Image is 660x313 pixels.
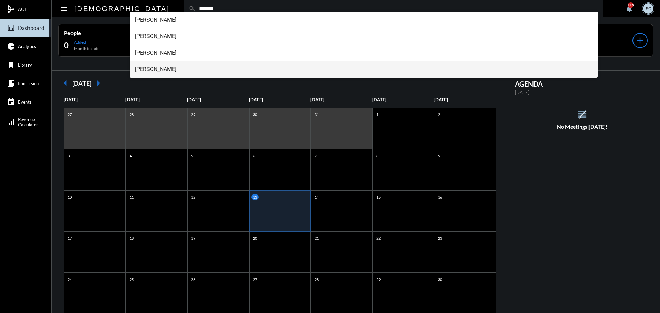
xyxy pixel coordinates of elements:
[74,40,99,45] p: Added
[375,194,382,200] p: 15
[135,61,593,78] span: [PERSON_NAME]
[187,97,249,102] p: [DATE]
[251,112,259,118] p: 30
[251,235,259,241] p: 20
[313,112,320,118] p: 31
[18,44,36,49] span: Analytics
[64,97,125,102] p: [DATE]
[7,5,15,13] mat-icon: mediation
[189,112,197,118] p: 29
[135,45,593,61] span: [PERSON_NAME]
[313,277,320,282] p: 28
[128,235,135,241] p: 18
[7,98,15,106] mat-icon: event
[375,235,382,241] p: 22
[18,62,32,68] span: Library
[310,97,372,102] p: [DATE]
[643,3,653,14] div: SC
[436,277,444,282] p: 30
[251,194,259,200] p: 13
[18,25,44,31] span: Dashboard
[189,153,195,159] p: 5
[60,5,68,13] mat-icon: Side nav toggle icon
[7,42,15,51] mat-icon: pie_chart
[57,2,71,15] button: Toggle sidenav
[189,194,197,200] p: 12
[313,235,320,241] p: 21
[375,112,380,118] p: 1
[576,109,588,120] mat-icon: reorder
[128,194,135,200] p: 11
[18,116,38,127] span: Revenue Calculator
[91,76,105,90] mat-icon: arrow_right
[436,194,444,200] p: 16
[434,97,496,102] p: [DATE]
[66,277,74,282] p: 24
[625,4,634,13] mat-icon: notifications
[18,99,32,105] span: Events
[74,46,99,51] p: Month to date
[249,97,311,102] p: [DATE]
[635,36,645,45] mat-icon: add
[628,2,634,8] div: 115
[128,277,135,282] p: 25
[189,277,197,282] p: 26
[18,7,27,12] span: ACT
[135,12,593,28] span: [PERSON_NAME]
[251,153,257,159] p: 6
[66,235,74,241] p: 17
[189,235,197,241] p: 19
[64,30,181,36] p: People
[375,277,382,282] p: 29
[66,194,74,200] p: 10
[66,153,71,159] p: 3
[64,40,69,51] h2: 0
[72,79,91,87] h2: [DATE]
[251,277,259,282] p: 27
[515,90,650,95] p: [DATE]
[7,61,15,69] mat-icon: bookmark
[128,112,135,118] p: 28
[372,97,434,102] p: [DATE]
[18,81,39,86] span: Immersion
[436,235,444,241] p: 23
[74,3,170,14] h2: [DEMOGRAPHIC_DATA]
[135,28,593,45] span: [PERSON_NAME]
[375,153,380,159] p: 8
[313,153,318,159] p: 7
[515,80,650,88] h2: AGENDA
[436,112,442,118] p: 2
[125,97,187,102] p: [DATE]
[58,76,72,90] mat-icon: arrow_left
[7,79,15,88] mat-icon: collections_bookmark
[313,194,320,200] p: 14
[128,153,133,159] p: 4
[508,124,657,130] h5: No Meetings [DATE]!
[189,5,196,12] mat-icon: search
[7,118,15,126] mat-icon: signal_cellular_alt
[7,24,15,32] mat-icon: insert_chart_outlined
[66,112,74,118] p: 27
[436,153,442,159] p: 9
